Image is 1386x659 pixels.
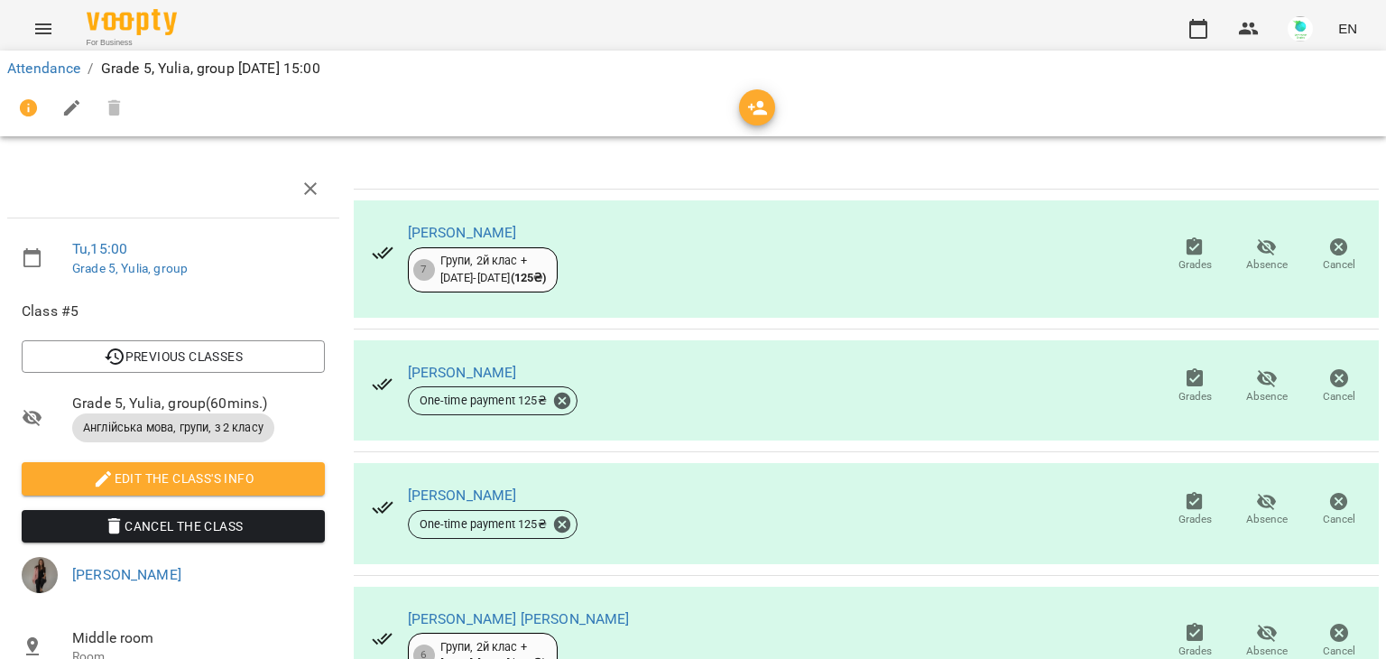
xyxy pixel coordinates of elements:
nav: breadcrumb [7,58,1379,79]
span: Absence [1246,644,1288,659]
a: [PERSON_NAME] [408,224,517,241]
button: Absence [1231,230,1303,281]
span: Grades [1178,257,1212,273]
span: Absence [1246,257,1288,273]
img: bbf80086e43e73aae20379482598e1e8.jpg [1288,16,1313,42]
a: [PERSON_NAME] [408,364,517,381]
span: Grades [1178,644,1212,659]
div: 7 [413,259,435,281]
span: Grades [1178,512,1212,527]
span: One-time payment 125 ₴ [409,393,558,409]
button: Cancel [1303,361,1375,412]
span: Grade 5, Yulia, group ( 60 mins. ) [72,393,325,414]
button: Cancel [1303,485,1375,535]
span: EN [1338,19,1357,38]
button: EN [1331,12,1364,45]
img: Voopty Logo [87,9,177,35]
span: Previous Classes [36,346,310,367]
button: Grades [1159,230,1231,281]
span: Absence [1246,512,1288,527]
a: [PERSON_NAME] [408,487,517,504]
button: Grades [1159,485,1231,535]
button: Grades [1159,361,1231,412]
button: Edit the class's Info [22,462,325,495]
button: Previous Classes [22,340,325,373]
a: Tu , 15:00 [72,240,127,257]
b: ( 125 ₴ ) [511,271,547,284]
a: Attendance [7,60,80,77]
span: Cancel [1323,512,1355,527]
p: Grade 5, Yulia, group [DATE] 15:00 [101,58,320,79]
a: [PERSON_NAME] [PERSON_NAME] [408,610,630,627]
span: Cancel [1323,644,1355,659]
span: Cancel the class [36,515,310,537]
a: [PERSON_NAME] [72,566,181,583]
div: Групи, 2й клас + [DATE] - [DATE] [440,253,547,286]
span: One-time payment 125 ₴ [409,516,558,533]
span: Cancel [1323,389,1355,404]
button: Cancel the class [22,510,325,543]
div: One-time payment 125₴ [408,510,577,539]
button: Absence [1231,485,1303,535]
span: Edit the class's Info [36,468,310,489]
span: Grades [1178,389,1212,404]
li: / [88,58,93,79]
span: Англійська мова, групи, з 2 класу [72,420,274,436]
span: For Business [87,37,177,49]
a: Grade 5, Yulia, group [72,261,188,275]
button: Menu [22,7,65,51]
span: Cancel [1323,257,1355,273]
div: One-time payment 125₴ [408,386,577,415]
img: 5a196e5a3ecece01ad28c9ee70ffa9da.jpg [22,557,58,593]
span: Absence [1246,389,1288,404]
span: Middle room [72,627,325,649]
button: Cancel [1303,230,1375,281]
button: Absence [1231,361,1303,412]
span: Class #5 [22,301,325,322]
